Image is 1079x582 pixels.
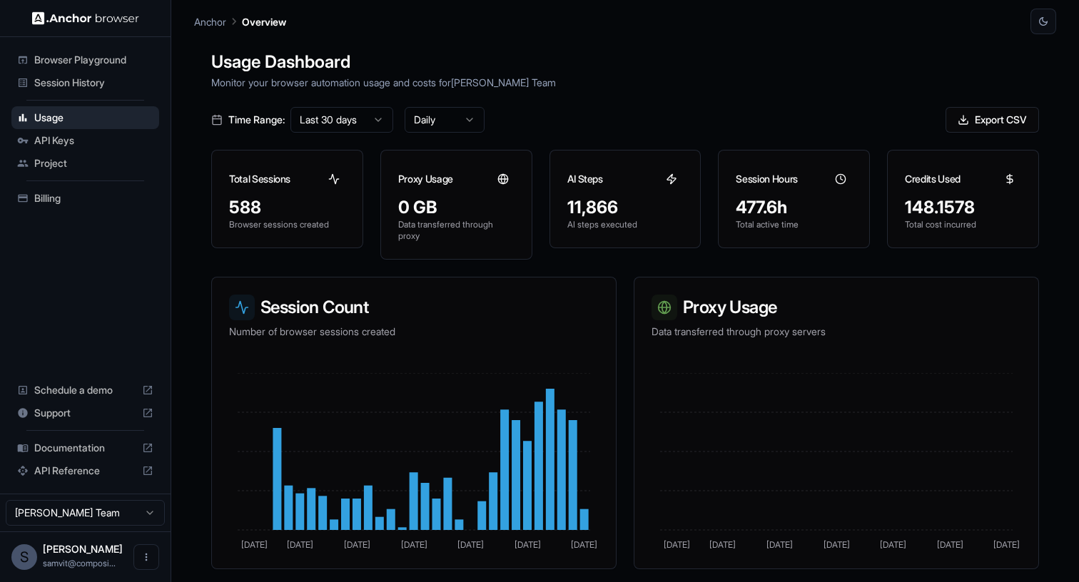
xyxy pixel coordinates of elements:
[211,49,1039,75] h1: Usage Dashboard
[43,558,116,568] span: samvit@composio.dev
[736,172,797,186] h3: Session Hours
[398,172,453,186] h3: Proxy Usage
[736,219,852,230] p: Total active time
[34,156,153,170] span: Project
[229,325,599,339] p: Number of browser sessions created
[457,539,484,550] tspan: [DATE]
[664,539,690,550] tspan: [DATE]
[34,406,136,420] span: Support
[515,539,541,550] tspan: [DATE]
[11,129,159,152] div: API Keys
[736,196,852,219] div: 477.6h
[11,152,159,175] div: Project
[567,172,603,186] h3: AI Steps
[194,14,226,29] p: Anchor
[11,106,159,129] div: Usage
[34,383,136,397] span: Schedule a demo
[11,459,159,482] div: API Reference
[287,539,313,550] tspan: [DATE]
[11,379,159,402] div: Schedule a demo
[211,75,1039,90] p: Monitor your browser automation usage and costs for [PERSON_NAME] Team
[34,76,153,90] span: Session History
[401,539,427,550] tspan: [DATE]
[11,402,159,424] div: Support
[32,11,139,25] img: Anchor Logo
[229,172,290,186] h3: Total Sessions
[34,191,153,205] span: Billing
[11,544,37,570] div: S
[824,539,850,550] tspan: [DATE]
[229,219,345,230] p: Browser sessions created
[229,196,345,219] div: 588
[905,219,1021,230] p: Total cost incurred
[344,539,370,550] tspan: [DATE]
[946,107,1039,133] button: Export CSV
[194,14,286,29] nav: breadcrumb
[567,219,684,230] p: AI steps executed
[709,539,736,550] tspan: [DATE]
[34,133,153,148] span: API Keys
[34,53,153,67] span: Browser Playground
[398,196,515,219] div: 0 GB
[11,48,159,71] div: Browser Playground
[34,111,153,125] span: Usage
[567,196,684,219] div: 11,866
[229,295,599,320] h3: Session Count
[228,113,285,127] span: Time Range:
[766,539,793,550] tspan: [DATE]
[34,464,136,478] span: API Reference
[11,187,159,210] div: Billing
[133,544,159,570] button: Open menu
[652,325,1021,339] p: Data transferred through proxy servers
[242,14,286,29] p: Overview
[11,436,159,459] div: Documentation
[398,219,515,242] p: Data transferred through proxy
[241,539,268,550] tspan: [DATE]
[905,196,1021,219] div: 148.1578
[652,295,1021,320] h3: Proxy Usage
[937,539,963,550] tspan: [DATE]
[43,543,123,555] span: Samvit Jatia
[34,441,136,455] span: Documentation
[880,539,906,550] tspan: [DATE]
[11,71,159,94] div: Session History
[905,172,961,186] h3: Credits Used
[993,539,1020,550] tspan: [DATE]
[571,539,597,550] tspan: [DATE]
